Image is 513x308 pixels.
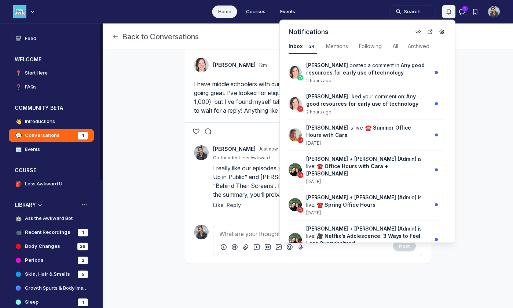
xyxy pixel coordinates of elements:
[306,93,348,99] span: [PERSON_NAME]
[9,129,94,142] a: 💬Conversations1
[112,32,199,42] button: Back to Conversations
[213,200,224,209] button: Like
[306,225,417,232] span: [PERSON_NAME] + [PERSON_NAME] (Admin)
[15,69,22,77] span: 📍
[9,268,94,280] a: Skin, Hair & Smells5
[240,6,271,18] a: Courses
[274,243,283,251] button: Add image
[289,43,317,50] div: Inbox
[359,39,384,54] button: Following
[349,62,399,68] span: posted a comment in
[306,156,422,169] span: is live:
[25,118,55,125] h4: Introductions
[203,126,213,137] button: Comment on Any good resources for early use of technology
[15,229,22,236] span: 📹
[25,215,73,222] h4: Ask the Awkward Bot
[9,32,94,45] a: Feed
[15,118,22,125] span: 👋
[227,200,241,209] button: Reply
[442,5,455,18] button: Notifications
[81,201,88,209] button: View space group options
[9,54,94,65] button: WELCOMECollapse space
[306,78,331,84] span: 2 hours ago
[306,62,348,68] span: [PERSON_NAME]
[306,225,422,239] span: is live:
[289,225,441,254] a: [PERSON_NAME] + [PERSON_NAME] (Admin)is live:🎥 Netflix’s Adolescence: 3 Ways to Feel Less Overwhe...
[194,80,422,115] p: I have middle schoolers with dumb phones whose texts I track and the texting is not going great. ...
[289,28,329,36] span: Notifications
[9,199,94,211] button: LIBRARYCollapse space
[408,43,431,50] div: Archived
[289,39,317,54] button: Inbox24
[103,23,513,50] header: Page Header
[9,81,94,93] a: ❓FAQs
[15,180,22,188] span: 🎒
[9,67,94,79] a: 📍Start Here
[213,61,267,69] button: View Caitlin Amaral profile12m
[213,145,256,153] a: View user profile
[9,212,94,225] a: 🤖Ask the Awkward Bot
[78,298,88,306] div: 1
[78,257,88,264] div: 2
[289,93,441,115] a: [PERSON_NAME]liked your comment on:Any good resources for early use of technology2 hours ago
[414,28,423,36] button: Mark all as read
[306,124,348,131] span: [PERSON_NAME]
[326,43,350,50] div: Mentions
[306,194,422,208] span: is live:
[15,56,41,63] h3: WELCOME
[25,180,62,188] h4: Less Awkward U
[78,271,88,278] div: 5
[25,285,88,292] h4: Growth Spurts & Body Image
[359,43,384,50] div: Following
[15,83,22,91] span: ❓
[306,163,388,177] span: ☎️ Office Hours with Cara + [PERSON_NAME]
[25,257,44,264] h4: Periods
[194,145,209,160] a: View user profile
[289,155,441,185] a: [PERSON_NAME] + [PERSON_NAME] (Admin)is live:☎️ Office Hours with Cara + [PERSON_NAME][DATE]
[306,194,417,200] span: [PERSON_NAME] + [PERSON_NAME] (Admin)
[393,39,399,54] button: All
[213,202,224,208] span: Like
[326,39,350,54] button: Mentions
[252,243,261,251] button: Attach video
[25,83,37,91] h4: FAQs
[194,58,209,72] a: View Caitlin Amaral profile
[317,202,375,208] span: ☎️ Spring Office Hours
[15,132,22,139] span: 💬
[9,178,94,190] a: 🎒Less Awkward U
[289,194,441,216] a: [PERSON_NAME] + [PERSON_NAME] (Admin)is live:☎️ Spring Office Hours[DATE]
[469,5,482,18] button: Bookmarks
[25,243,60,250] h4: Body Changes
[15,201,36,209] h3: LIBRARY
[426,28,435,36] button: Open in full page
[213,61,256,69] a: View Caitlin Amaral profile
[306,109,331,115] span: 2 hours ago
[259,146,278,152] a: Just now
[36,201,44,209] div: Collapse space
[212,6,237,18] a: Home
[9,226,94,239] a: 📹Recent Recordings1
[9,164,94,176] button: COURSECollapse space
[455,5,469,18] button: Direct messages
[15,146,22,153] span: 🗓️
[259,62,267,68] a: 12m
[306,140,321,146] span: [DATE]
[408,39,431,54] button: Archived
[307,42,317,50] div: 24
[349,124,364,131] span: is live:
[437,28,446,36] button: Notification settings
[263,243,272,251] button: Add GIF
[25,146,40,153] h4: Events
[9,102,94,114] button: COMMUNITY BETACollapse space
[103,23,513,308] main: Main Content
[25,69,48,77] h4: Start Here
[213,155,273,161] button: Co founder Less Awkward
[77,243,88,250] div: 26
[219,243,228,251] button: Open slash commands menu
[25,35,36,42] h4: Feed
[241,243,250,251] button: Attach files
[9,254,94,267] a: Periods2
